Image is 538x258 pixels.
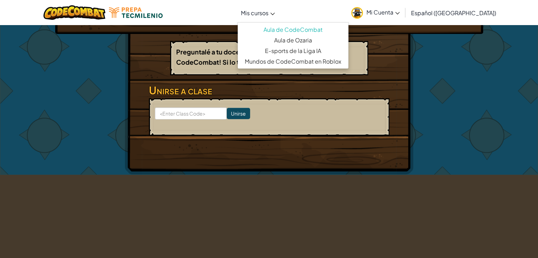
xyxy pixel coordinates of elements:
span: Mi Cuenta [366,8,400,16]
a: Español ([GEOGRAPHIC_DATA]) [407,3,500,22]
b: Preguntalé a tu docente si tu tienes un código de CodeCombat! Si lo tiene, ingresalo debajo: [176,48,325,66]
a: Mi Cuenta [348,1,403,24]
span: Español ([GEOGRAPHIC_DATA]) [411,9,496,17]
h3: Unirse a clase [149,82,389,98]
input: <Enter Class Code> [155,107,227,119]
a: E-sports de la Liga IA [238,46,348,56]
a: Mundos de CodeCombat en Roblox [238,56,348,67]
img: CodeCombat logo [44,5,105,20]
img: Tecmilenio logo [109,7,163,18]
input: Unirse [227,108,250,119]
a: Mis cursos [237,3,278,22]
span: Mis cursos [241,9,268,17]
a: Aula de Ozaria [238,35,348,46]
a: Aula de CodeCombat [238,24,348,35]
img: avatar [351,7,363,19]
